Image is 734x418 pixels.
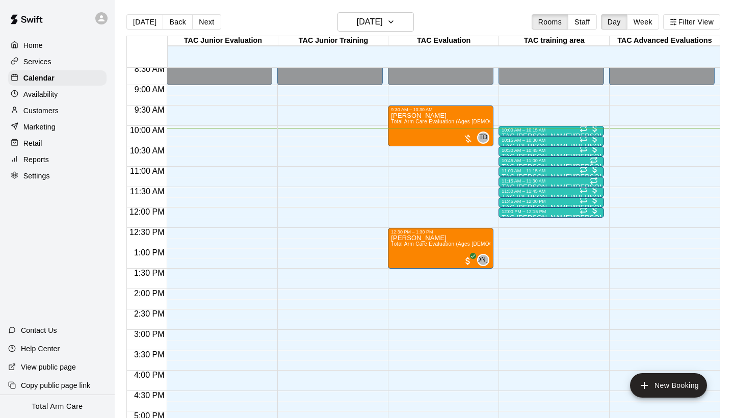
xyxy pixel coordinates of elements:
a: Availability [8,87,107,102]
span: [PERSON_NAME] [457,255,510,265]
button: Week [627,14,659,30]
p: Calendar [23,73,55,83]
span: 4:30 PM [132,391,167,400]
p: Services [23,57,51,67]
p: Retail [23,138,42,148]
span: 10:00 AM [127,126,167,135]
div: 11:00 AM – 11:15 AM [502,168,601,173]
button: Next [192,14,221,30]
span: Tom Drown [481,132,489,144]
button: Rooms [532,14,568,30]
button: add [630,373,707,398]
button: Filter View [663,14,720,30]
span: 11:00 AM [127,167,167,175]
div: Jordan Art [477,254,489,266]
div: 10:45 AM – 11:00 AM: TAC Todd/Brad [499,156,604,167]
span: All customers have paid [590,134,600,144]
span: 11:30 AM [127,187,167,196]
button: Back [163,14,193,30]
span: All customers have paid [590,195,600,205]
div: 11:00 AM – 11:15 AM: TAC Todd/Brad [499,167,604,177]
div: 10:00 AM – 10:15 AM [502,127,601,133]
span: 4:00 PM [132,371,167,379]
span: 3:30 PM [132,350,167,359]
span: All customers have paid [590,185,600,195]
a: Settings [8,168,107,184]
div: 10:15 AM – 10:30 AM [502,138,601,143]
button: Staff [568,14,597,30]
span: 12:30 PM [127,228,167,237]
p: Home [23,40,43,50]
span: All customers have paid [590,123,600,134]
span: All customers have paid [463,256,473,266]
span: 12:00 PM [127,207,167,216]
div: TAC Junior Training [278,36,389,46]
span: All customers have paid [590,205,600,215]
a: Services [8,54,107,69]
span: 2:00 PM [132,289,167,298]
div: 9:30 AM – 10:30 AM [391,107,490,112]
div: 12:30 PM – 1:30 PM [391,229,490,234]
div: 12:00 PM – 12:15 PM: TAC Todd/Brad [499,207,604,218]
div: 11:30 AM – 11:45 AM [502,189,601,194]
a: Marketing [8,119,107,135]
span: 1:00 PM [132,248,167,257]
div: TAC Evaluation [388,36,499,46]
span: 10:30 AM [127,146,167,155]
div: 11:45 AM – 12:00 PM [502,199,601,204]
div: 11:45 AM – 12:00 PM: TAC Todd/Brad [499,197,604,207]
p: View public page [21,362,76,372]
a: Home [8,38,107,53]
span: Recurring event [580,165,588,173]
div: 11:15 AM – 11:30 AM [502,178,601,184]
div: TAC Advanced Evaluations [610,36,720,46]
div: 10:30 AM – 10:45 AM: TAC Todd/Brad [499,146,604,156]
p: Customers [23,106,59,116]
span: Recurring event [590,156,598,164]
span: 9:00 AM [132,85,167,94]
p: Marketing [23,122,56,132]
span: All customers have paid [590,144,600,154]
div: 10:45 AM – 11:00 AM [502,158,601,163]
p: Help Center [21,344,60,354]
span: Jordan Art [481,254,489,266]
a: Reports [8,152,107,167]
a: Calendar [8,70,107,86]
span: Total Arm Care Evaluation (Ages [DEMOGRAPHIC_DATA]+) [391,119,537,124]
span: Recurring event [580,186,588,194]
button: [DATE] [126,14,163,30]
p: Reports [23,154,49,165]
button: Day [601,14,627,30]
div: Tom Drown [477,132,489,144]
p: Availability [23,89,58,99]
a: Customers [8,103,107,118]
span: Total Arm Care Evaluation (Ages [DEMOGRAPHIC_DATA]+) [391,241,537,247]
span: 9:30 AM [132,106,167,114]
p: Total Arm Care [32,401,83,412]
span: Recurring event [590,176,598,185]
p: Copy public page link [21,380,90,390]
p: Contact Us [21,325,57,335]
div: TAC Junior Evaluation [168,36,278,46]
div: 12:00 PM – 12:15 PM [502,209,601,214]
div: 11:15 AM – 11:30 AM: TAC Todd/Brad [499,177,604,187]
span: Recurring event [580,206,588,214]
p: Settings [23,171,50,181]
span: 1:30 PM [132,269,167,277]
span: Recurring event [580,196,588,204]
div: 10:00 AM – 10:15 AM: TAC Todd/Brad [499,126,604,136]
a: Retail [8,136,107,151]
span: Recurring event [580,124,588,133]
div: 10:15 AM – 10:30 AM: TAC Todd/Brad [499,136,604,146]
span: 8:30 AM [132,65,167,73]
span: TD [479,133,488,143]
div: 12:30 PM – 1:30 PM: Ernest Guevara [388,228,493,269]
span: 2:30 PM [132,309,167,318]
